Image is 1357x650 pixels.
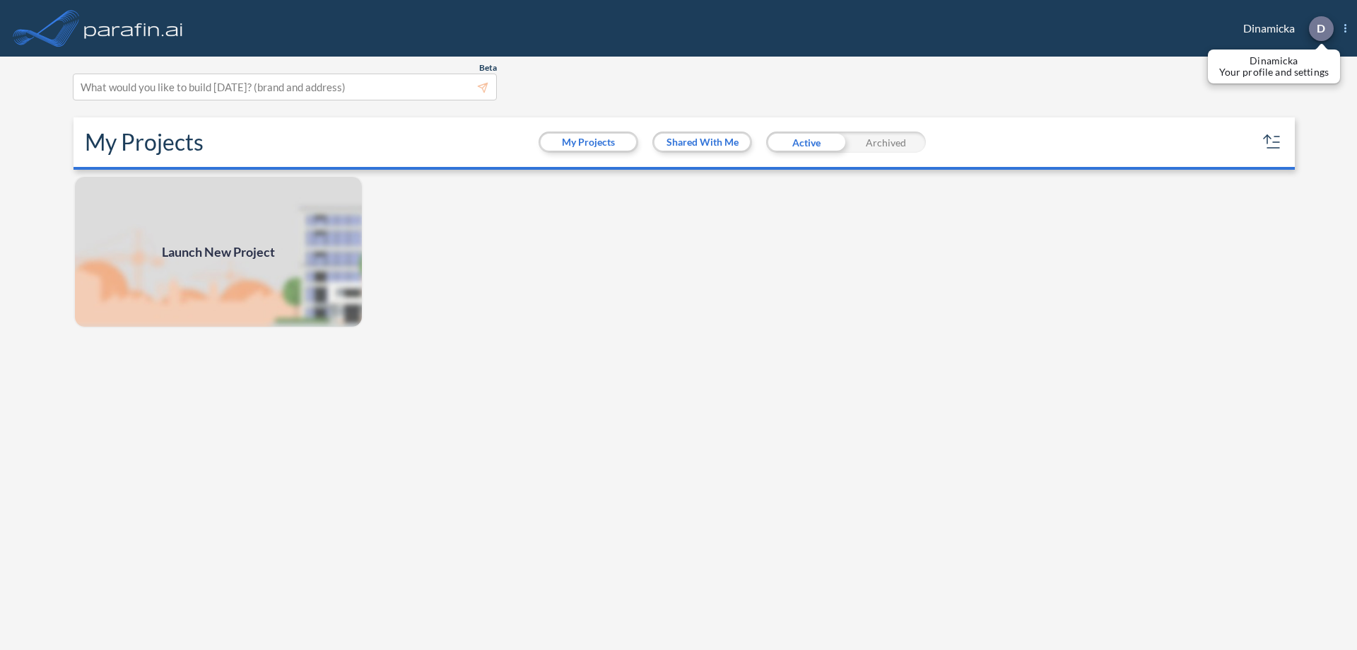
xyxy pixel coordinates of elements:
[541,134,636,151] button: My Projects
[654,134,750,151] button: Shared With Me
[1219,55,1329,66] p: Dinamicka
[74,175,363,328] a: Launch New Project
[74,175,363,328] img: add
[479,62,497,74] span: Beta
[1219,66,1329,78] p: Your profile and settings
[1317,22,1325,35] p: D
[85,129,204,156] h2: My Projects
[81,14,186,42] img: logo
[162,243,275,262] span: Launch New Project
[1261,131,1283,153] button: sort
[846,132,926,153] div: Archived
[766,132,846,153] div: Active
[1222,16,1346,41] div: Dinamicka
